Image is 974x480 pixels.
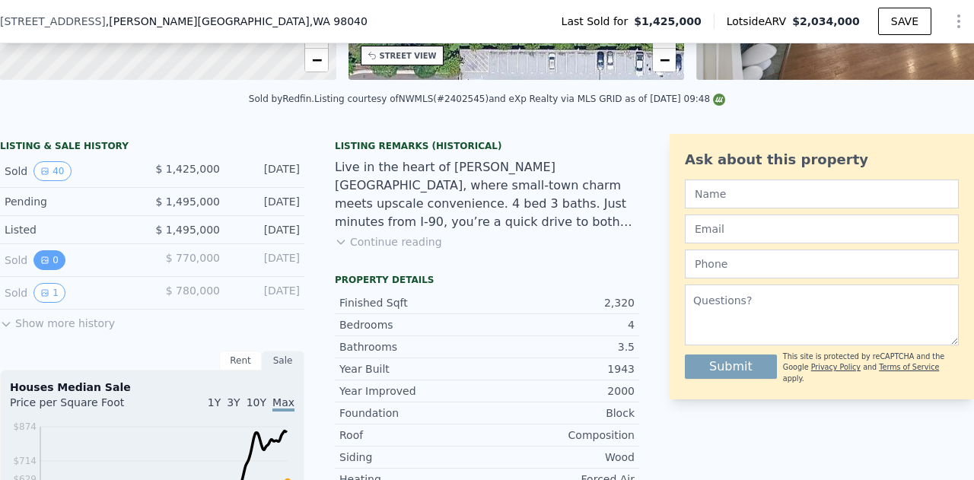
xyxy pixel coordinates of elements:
div: 4 [487,317,635,332]
a: Privacy Policy [811,363,861,371]
div: [DATE] [232,161,300,181]
span: $ 780,000 [166,285,220,297]
div: Listing courtesy of NWMLS (#2402545) and eXp Realty via MLS GRID as of [DATE] 09:48 [314,94,725,104]
div: Bathrooms [339,339,487,354]
a: Terms of Service [879,363,939,371]
div: Year Built [339,361,487,377]
div: Finished Sqft [339,295,487,310]
div: Live in the heart of [PERSON_NAME][GEOGRAPHIC_DATA], where small-town charm meets upscale conveni... [335,158,639,231]
span: , WA 98040 [310,15,368,27]
div: Sold by Redfin . [249,94,314,104]
div: Siding [339,450,487,465]
span: 1Y [208,396,221,408]
button: View historical data [33,250,65,270]
span: $ 770,000 [166,252,220,264]
button: View historical data [33,283,65,303]
div: Sold [5,250,140,270]
div: Sale [262,351,304,370]
div: 2000 [487,383,635,399]
button: Submit [685,354,777,379]
input: Name [685,180,959,208]
div: [DATE] [232,194,300,209]
input: Phone [685,250,959,278]
div: STREET VIEW [380,50,437,62]
div: Sold [5,161,140,181]
div: Pending [5,194,140,209]
a: Zoom out [305,49,328,72]
div: [DATE] [232,222,300,237]
div: This site is protected by reCAPTCHA and the Google and apply. [783,351,959,384]
img: NWMLS Logo [713,94,725,106]
span: $2,034,000 [792,15,860,27]
span: 10Y [247,396,266,408]
div: Property details [335,274,639,286]
span: − [660,50,670,69]
button: View historical data [33,161,71,181]
span: Lotside ARV [727,14,792,29]
span: Last Sold for [562,14,635,29]
span: Max [272,396,294,412]
button: SAVE [878,8,931,35]
tspan: $874 [13,421,37,432]
span: $ 1,425,000 [155,163,220,175]
div: 3.5 [487,339,635,354]
div: Listed [5,222,140,237]
button: Continue reading [335,234,442,250]
span: − [311,50,321,69]
input: Email [685,215,959,243]
div: Wood [487,450,635,465]
tspan: $714 [13,456,37,466]
div: Price per Square Foot [10,395,152,419]
div: Rent [219,351,262,370]
div: Composition [487,428,635,443]
div: Block [487,405,635,421]
div: Roof [339,428,487,443]
div: Year Improved [339,383,487,399]
span: 3Y [227,396,240,408]
div: [DATE] [232,283,300,303]
span: , [PERSON_NAME][GEOGRAPHIC_DATA] [106,14,368,29]
div: 1943 [487,361,635,377]
div: 2,320 [487,295,635,310]
span: $1,425,000 [634,14,702,29]
div: Bedrooms [339,317,487,332]
div: Sold [5,283,140,303]
div: Ask about this property [685,149,959,170]
span: $ 1,495,000 [155,195,220,208]
div: Houses Median Sale [10,380,294,395]
div: Listing Remarks (Historical) [335,140,639,152]
div: [DATE] [232,250,300,270]
a: Zoom out [653,49,676,72]
button: Show Options [944,6,974,37]
div: Foundation [339,405,487,421]
span: $ 1,495,000 [155,224,220,236]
